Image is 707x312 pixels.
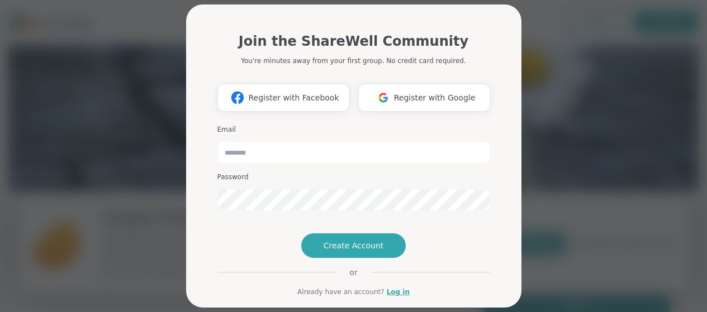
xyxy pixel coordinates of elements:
h1: Join the ShareWell Community [239,31,468,51]
button: Register with Google [358,84,490,112]
span: Register with Facebook [248,92,339,104]
span: Create Account [324,240,384,251]
span: Already have an account? [297,287,385,297]
span: or [336,267,371,278]
h3: Email [217,125,490,135]
a: Log in [387,287,410,297]
span: Register with Google [394,92,476,104]
img: ShareWell Logomark [373,87,394,108]
button: Create Account [301,233,406,258]
p: You're minutes away from your first group. No credit card required. [241,56,466,66]
h3: Password [217,172,490,182]
img: ShareWell Logomark [227,87,248,108]
button: Register with Facebook [217,84,349,112]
